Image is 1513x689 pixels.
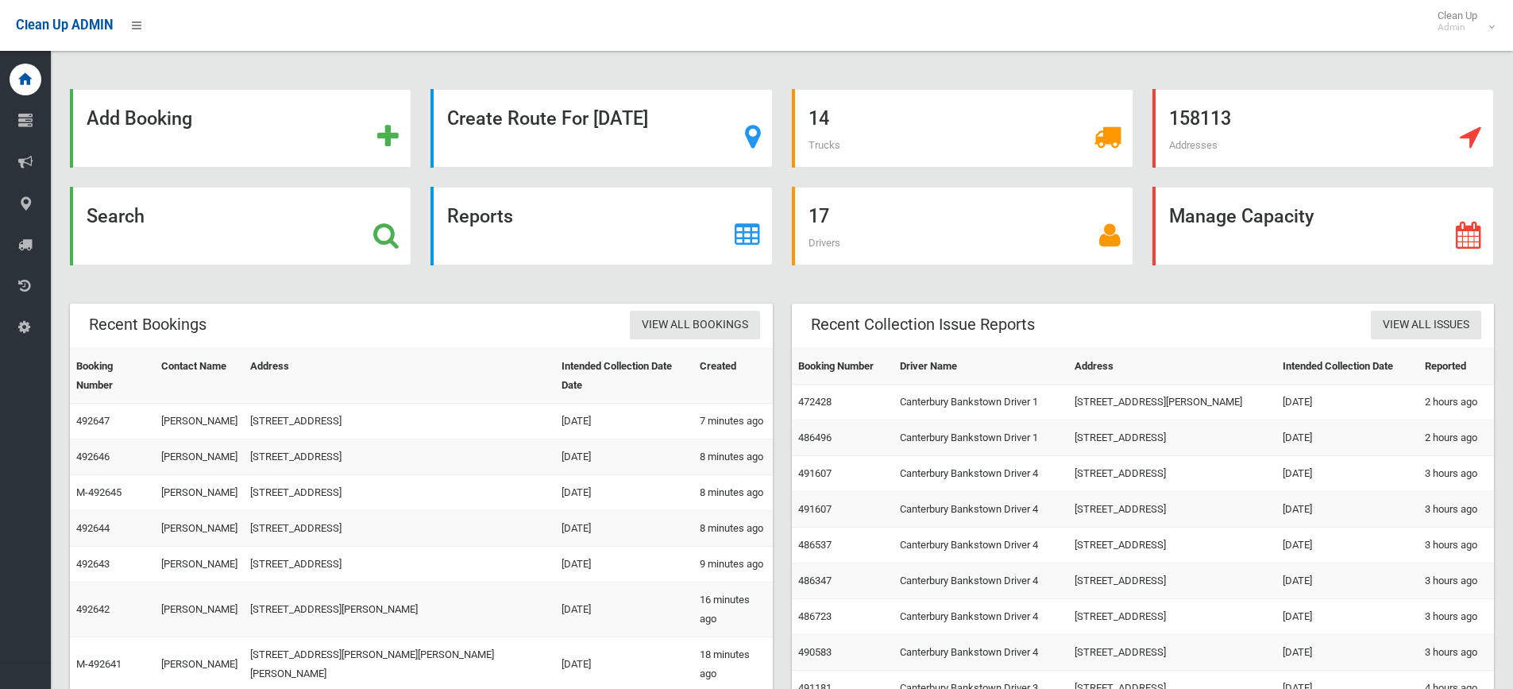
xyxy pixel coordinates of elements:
[894,349,1068,385] th: Driver Name
[894,456,1068,492] td: Canterbury Bankstown Driver 4
[1068,563,1276,599] td: [STREET_ADDRESS]
[1276,349,1418,385] th: Intended Collection Date
[76,603,110,615] a: 492642
[894,420,1068,456] td: Canterbury Bankstown Driver 1
[1418,456,1494,492] td: 3 hours ago
[70,89,411,168] a: Add Booking
[894,599,1068,635] td: Canterbury Bankstown Driver 4
[693,547,772,583] td: 9 minutes ago
[1276,563,1418,599] td: [DATE]
[555,547,693,583] td: [DATE]
[244,439,556,475] td: [STREET_ADDRESS]
[809,237,840,249] span: Drivers
[16,17,113,33] span: Clean Up ADMIN
[1418,420,1494,456] td: 2 hours ago
[693,583,772,637] td: 16 minutes ago
[1068,528,1276,563] td: [STREET_ADDRESS]
[155,349,244,404] th: Contact Name
[1276,456,1418,492] td: [DATE]
[798,467,832,479] a: 491607
[809,139,840,151] span: Trucks
[798,646,832,658] a: 490583
[1276,599,1418,635] td: [DATE]
[70,187,411,265] a: Search
[894,385,1068,420] td: Canterbury Bankstown Driver 1
[1169,107,1231,130] strong: 158113
[1418,635,1494,671] td: 3 hours ago
[87,107,192,130] strong: Add Booking
[76,558,110,570] a: 492643
[555,583,693,637] td: [DATE]
[244,511,556,547] td: [STREET_ADDRESS]
[693,439,772,475] td: 8 minutes ago
[798,539,832,551] a: 486537
[155,404,244,439] td: [PERSON_NAME]
[1418,349,1494,385] th: Reported
[894,492,1068,528] td: Canterbury Bankstown Driver 4
[70,349,155,404] th: Booking Number
[1068,599,1276,635] td: [STREET_ADDRESS]
[1152,187,1494,265] a: Manage Capacity
[809,107,829,130] strong: 14
[244,404,556,439] td: [STREET_ADDRESS]
[1276,528,1418,563] td: [DATE]
[693,475,772,511] td: 8 minutes ago
[798,575,832,586] a: 486347
[155,583,244,637] td: [PERSON_NAME]
[798,503,832,515] a: 491607
[1276,420,1418,456] td: [DATE]
[894,635,1068,671] td: Canterbury Bankstown Driver 4
[1371,311,1481,340] a: View All Issues
[798,610,832,622] a: 486723
[1068,456,1276,492] td: [STREET_ADDRESS]
[1068,420,1276,456] td: [STREET_ADDRESS]
[430,187,772,265] a: Reports
[76,658,122,670] a: M-492641
[1276,385,1418,420] td: [DATE]
[798,432,832,443] a: 486496
[244,349,556,404] th: Address
[1068,349,1276,385] th: Address
[555,511,693,547] td: [DATE]
[1276,635,1418,671] td: [DATE]
[244,475,556,511] td: [STREET_ADDRESS]
[87,205,145,227] strong: Search
[798,396,832,408] a: 472428
[155,547,244,583] td: [PERSON_NAME]
[555,475,693,511] td: [DATE]
[1068,492,1276,528] td: [STREET_ADDRESS]
[894,563,1068,599] td: Canterbury Bankstown Driver 4
[555,349,693,404] th: Intended Collection Date Date
[244,583,556,637] td: [STREET_ADDRESS][PERSON_NAME]
[76,522,110,534] a: 492644
[1169,205,1314,227] strong: Manage Capacity
[630,311,760,340] a: View All Bookings
[1418,528,1494,563] td: 3 hours ago
[1418,599,1494,635] td: 3 hours ago
[76,486,122,498] a: M-492645
[693,349,772,404] th: Created
[76,451,110,463] a: 492646
[894,528,1068,563] td: Canterbury Bankstown Driver 4
[76,415,110,427] a: 492647
[1430,10,1493,33] span: Clean Up
[1152,89,1494,168] a: 158113 Addresses
[155,475,244,511] td: [PERSON_NAME]
[244,547,556,583] td: [STREET_ADDRESS]
[155,439,244,475] td: [PERSON_NAME]
[447,205,513,227] strong: Reports
[809,205,829,227] strong: 17
[155,511,244,547] td: [PERSON_NAME]
[792,89,1133,168] a: 14 Trucks
[792,349,894,385] th: Booking Number
[70,309,226,340] header: Recent Bookings
[693,404,772,439] td: 7 minutes ago
[555,404,693,439] td: [DATE]
[1068,635,1276,671] td: [STREET_ADDRESS]
[447,107,648,130] strong: Create Route For [DATE]
[1169,139,1218,151] span: Addresses
[1418,563,1494,599] td: 3 hours ago
[555,439,693,475] td: [DATE]
[1276,492,1418,528] td: [DATE]
[792,187,1133,265] a: 17 Drivers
